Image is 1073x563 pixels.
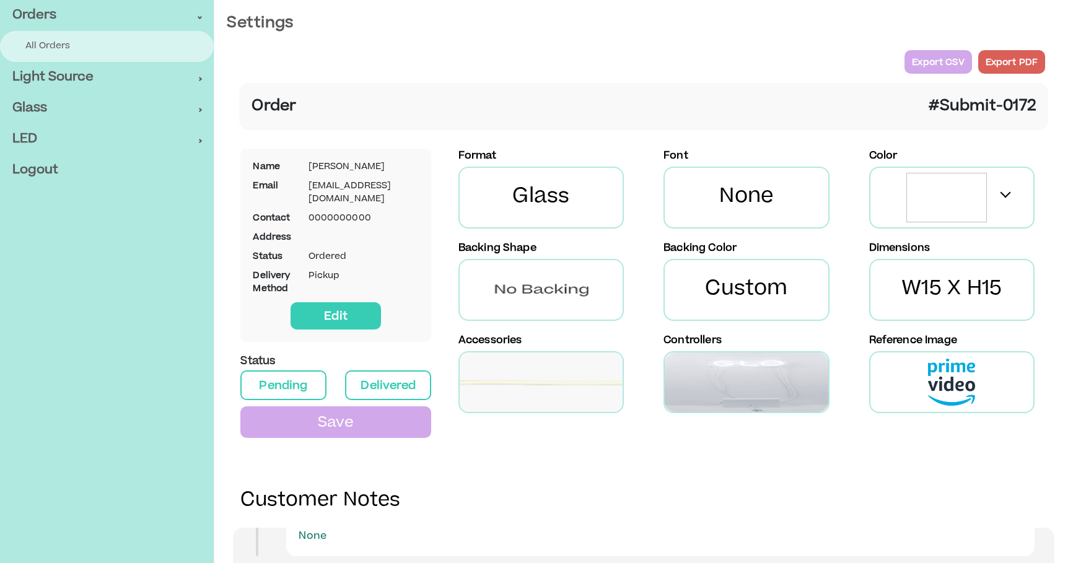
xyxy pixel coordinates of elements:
[253,270,293,296] p: Delivery Method
[253,251,293,264] p: Status
[309,270,404,283] p: pickup
[354,375,422,395] p: Delivered
[253,212,293,225] p: Contact
[248,410,423,435] p: Save
[12,68,198,87] span: Light Source
[253,161,293,174] p: Name
[458,149,496,164] p: Format
[227,12,1061,35] p: Settings
[512,183,570,212] p: Glass
[664,333,722,348] p: Controllers
[253,232,293,245] p: Address
[309,212,404,225] p: 0000000000
[298,306,374,326] p: Edit
[291,302,381,330] button: Edit
[286,517,1035,556] p: None
[869,241,931,256] p: Dimensions
[309,161,404,174] p: [PERSON_NAME]
[664,241,737,256] p: Backing Color
[12,6,198,25] span: Orders
[869,333,957,348] p: Reference Image
[345,370,431,400] button: Delivered
[249,375,317,395] p: Pending
[705,275,787,305] p: Custom
[12,99,198,118] span: Glass
[458,333,522,348] p: Accessories
[25,40,201,53] span: All Orders
[458,241,536,256] p: Backing Shape
[719,183,773,212] p: None
[233,487,1054,515] p: Customer Notes
[904,50,971,74] button: Export CSV
[929,95,1036,118] p: # Submit-0172
[978,50,1045,74] button: Export PDF
[252,95,296,118] p: Order
[901,275,1002,305] p: W15 X H15
[12,161,201,180] span: Logout
[253,180,293,193] p: Email
[665,352,828,412] img: ControllerImage
[906,173,987,222] img: Img Image NaN
[986,54,1038,70] p: Export PDF
[309,251,404,264] p: Ordered
[240,354,431,370] p: Status
[309,180,404,206] p: [EMAIL_ADDRESS][DOMAIN_NAME]
[912,54,964,70] p: Export CSV
[664,149,688,164] p: Font
[12,130,198,149] span: LED
[975,47,1048,77] a: Export PDF
[869,149,898,164] p: Color
[460,352,623,412] img: CableImage
[460,260,623,320] img: BackingImage
[240,406,431,439] button: Save
[240,370,326,400] button: Pending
